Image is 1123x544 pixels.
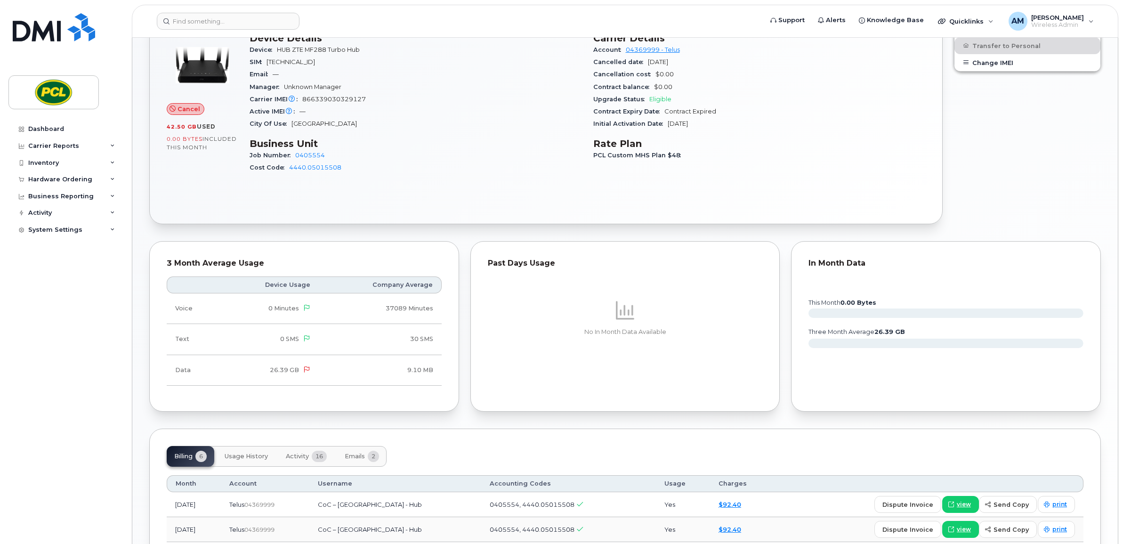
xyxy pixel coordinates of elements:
[490,501,574,508] span: 0405554, 4440.05015508
[284,83,341,90] span: Unknown Manager
[593,96,649,103] span: Upgrade Status
[250,120,291,127] span: City Of Use
[167,293,221,324] td: Voice
[295,152,325,159] a: 0405554
[1011,16,1024,27] span: AM
[942,496,979,513] a: view
[250,46,277,53] span: Device
[270,366,299,373] span: 26.39 GB
[979,496,1037,513] button: send copy
[840,299,876,306] tspan: 0.00 Bytes
[302,96,366,103] span: 866339030329127
[167,475,221,492] th: Month
[167,259,442,268] div: 3 Month Average Usage
[488,328,763,336] p: No In Month Data Available
[221,276,319,293] th: Device Usage
[250,152,295,159] span: Job Number
[167,492,221,517] td: [DATE]
[250,164,289,171] span: Cost Code
[655,71,674,78] span: $0.00
[299,108,306,115] span: —
[368,451,379,462] span: 2
[481,475,656,492] th: Accounting Codes
[167,123,197,130] span: 42.50 GB
[808,259,1083,268] div: In Month Data
[221,475,309,492] th: Account
[874,521,941,538] button: dispute invoice
[319,293,441,324] td: 37089 Minutes
[949,17,984,25] span: Quicklinks
[719,526,741,533] a: $92.40
[167,136,202,142] span: 0.00 Bytes
[882,525,933,534] span: dispute invoice
[808,299,876,306] text: this month
[648,58,668,65] span: [DATE]
[957,525,971,534] span: view
[309,517,481,542] td: CoC – [GEOGRAPHIC_DATA] - Hub
[319,276,441,293] th: Company Average
[942,521,979,538] a: view
[778,16,805,25] span: Support
[826,16,846,25] span: Alerts
[593,138,926,149] h3: Rate Plan
[250,83,284,90] span: Manager
[710,475,774,492] th: Charges
[267,58,315,65] span: [TECHNICAL_ID]
[167,355,221,386] td: Data
[593,108,664,115] span: Contract Expiry Date
[994,500,1029,509] span: send copy
[593,120,668,127] span: Initial Activation Date
[312,451,327,462] span: 16
[319,324,441,355] td: 30 SMS
[1031,21,1084,29] span: Wireless Admin
[1038,521,1075,538] a: print
[280,335,299,342] span: 0 SMS
[167,135,237,151] span: included this month
[277,46,360,53] span: HUB ZTE MF288 Turbo Hub
[197,123,216,130] span: used
[954,37,1100,54] button: Transfer to Personal
[1002,12,1100,31] div: Ajay Meena
[319,355,441,386] td: 9.10 MB
[268,305,299,312] span: 0 Minutes
[719,501,741,508] a: $92.40
[656,517,710,542] td: Yes
[874,496,941,513] button: dispute invoice
[954,54,1100,71] button: Change IMEI
[593,152,686,159] span: PCL Custom MHS Plan $48
[157,13,299,30] input: Find something...
[250,96,302,103] span: Carrier IMEI
[931,12,1000,31] div: Quicklinks
[664,108,716,115] span: Contract Expired
[994,525,1029,534] span: send copy
[250,58,267,65] span: SIM
[1052,500,1067,509] span: print
[229,526,244,533] span: Telus
[229,501,244,508] span: Telus
[490,526,574,533] span: 0405554, 4440.05015508
[764,11,811,30] a: Support
[593,71,655,78] span: Cancellation cost
[291,120,357,127] span: [GEOGRAPHIC_DATA]
[286,453,309,460] span: Activity
[244,501,275,508] span: 04369999
[649,96,671,103] span: Eligible
[979,521,1037,538] button: send copy
[656,475,710,492] th: Usage
[250,71,273,78] span: Email
[488,259,763,268] div: Past Days Usage
[250,138,582,149] h3: Business Unit
[178,105,200,114] span: Cancel
[957,500,971,509] span: view
[1031,14,1084,21] span: [PERSON_NAME]
[244,526,275,533] span: 04369999
[593,32,926,44] h3: Carrier Details
[593,58,648,65] span: Cancelled date
[593,83,654,90] span: Contract balance
[289,164,341,171] a: 4440.05015508
[250,108,299,115] span: Active IMEI
[1052,525,1067,534] span: print
[808,328,905,335] text: three month average
[273,71,279,78] span: —
[811,11,852,30] a: Alerts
